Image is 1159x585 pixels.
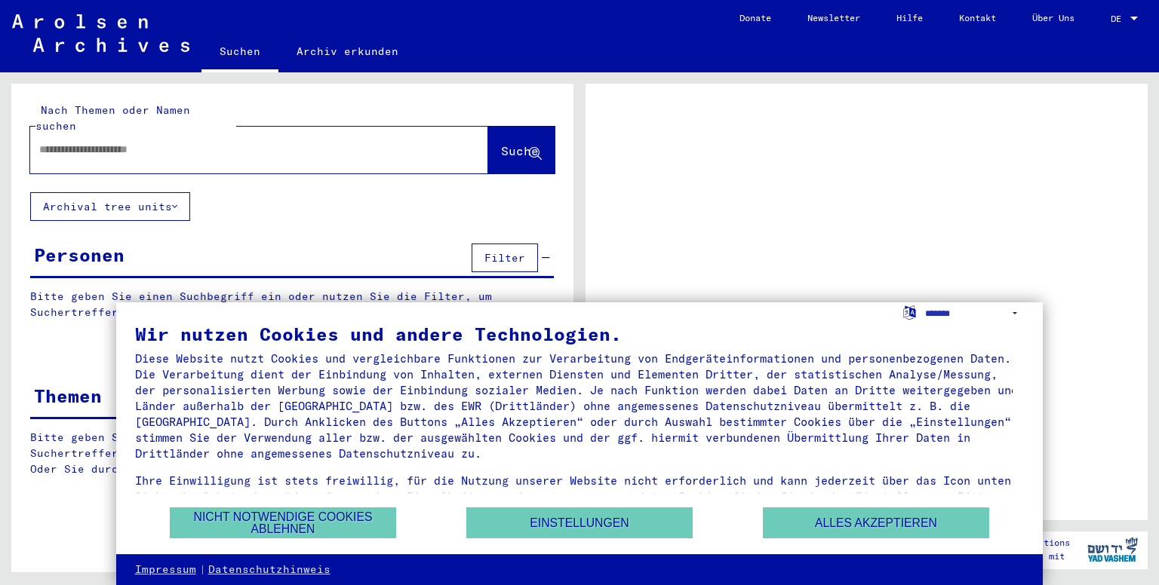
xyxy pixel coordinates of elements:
[135,473,1025,520] div: Ihre Einwilligung ist stets freiwillig, für die Nutzung unserer Website nicht erforderlich und ka...
[1084,531,1141,568] img: yv_logo.png
[201,33,278,72] a: Suchen
[466,507,693,538] button: Einstellungen
[170,507,396,538] button: Nicht notwendige Cookies ablehnen
[208,562,330,577] a: Datenschutzhinweis
[35,103,190,133] mat-label: Nach Themen oder Namen suchen
[925,302,1024,324] select: Sprache auswählen
[763,507,989,538] button: Alles akzeptieren
[34,382,102,409] div: Themen
[30,289,554,320] p: Bitte geben Sie einen Suchbegriff ein oder nutzen Sie die Filter, um Suchertreffer zu erhalten.
[472,243,538,272] button: Filter
[34,241,125,268] div: Personen
[1111,14,1127,24] span: DE
[501,143,539,158] span: Suche
[135,351,1025,461] div: Diese Website nutzt Cookies und vergleichbare Funktionen zur Verarbeitung von Endgeräteinformatio...
[12,14,189,52] img: Arolsen_neg.svg
[135,562,196,577] a: Impressum
[30,430,555,477] p: Bitte geben Sie einen Suchbegriff ein oder nutzen Sie die Filter, um Suchertreffer zu erhalten. O...
[30,192,190,221] button: Archival tree units
[484,251,525,265] span: Filter
[902,305,918,319] label: Sprache auswählen
[278,33,417,69] a: Archiv erkunden
[488,127,555,173] button: Suche
[135,325,1025,343] div: Wir nutzen Cookies und andere Technologien.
